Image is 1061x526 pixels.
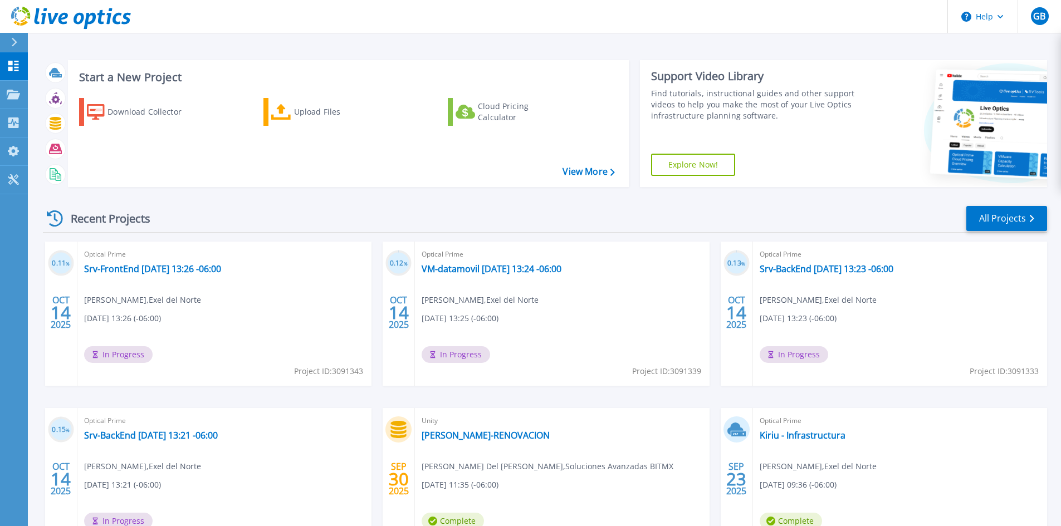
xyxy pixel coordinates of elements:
[422,312,498,325] span: [DATE] 13:25 (-06:00)
[84,312,161,325] span: [DATE] 13:26 (-06:00)
[43,205,165,232] div: Recent Projects
[760,346,828,363] span: In Progress
[760,460,877,473] span: [PERSON_NAME] , Exel del Norte
[84,460,201,473] span: [PERSON_NAME] , Exel del Norte
[84,479,161,491] span: [DATE] 13:21 (-06:00)
[741,260,745,267] span: %
[422,346,490,363] span: In Progress
[726,459,747,499] div: SEP 2025
[79,98,203,126] a: Download Collector
[79,71,614,83] h3: Start a New Project
[422,263,561,274] a: VM-datamovil [DATE] 13:24 -06:00
[51,308,71,317] span: 14
[966,206,1047,231] a: All Projects
[760,430,845,441] a: Kiriu - Infrastructura
[84,346,153,363] span: In Progress
[66,427,70,433] span: %
[422,430,550,441] a: [PERSON_NAME]-RENOVACION
[651,88,859,121] div: Find tutorials, instructional guides and other support videos to help you make the most of your L...
[448,98,572,126] a: Cloud Pricing Calculator
[422,294,539,306] span: [PERSON_NAME] , Exel del Norte
[726,292,747,333] div: OCT 2025
[970,365,1039,377] span: Project ID: 3091333
[760,312,837,325] span: [DATE] 13:23 (-06:00)
[84,294,201,306] span: [PERSON_NAME] , Exel del Norte
[48,257,74,270] h3: 0.11
[723,257,750,270] h3: 0.13
[294,101,383,123] div: Upload Files
[263,98,388,126] a: Upload Files
[388,459,409,499] div: SEP 2025
[1033,12,1045,21] span: GB
[389,308,409,317] span: 14
[66,260,70,267] span: %
[760,248,1040,260] span: Optical Prime
[632,365,701,377] span: Project ID: 3091339
[389,474,409,484] span: 30
[107,101,197,123] div: Download Collector
[726,474,746,484] span: 23
[50,292,71,333] div: OCT 2025
[84,415,365,427] span: Optical Prime
[385,257,412,270] h3: 0.12
[294,365,363,377] span: Project ID: 3091343
[726,308,746,317] span: 14
[51,474,71,484] span: 14
[651,154,736,176] a: Explore Now!
[388,292,409,333] div: OCT 2025
[478,101,567,123] div: Cloud Pricing Calculator
[84,248,365,260] span: Optical Prime
[422,415,702,427] span: Unity
[84,263,221,274] a: Srv-FrontEnd [DATE] 13:26 -06:00
[404,260,408,267] span: %
[50,459,71,499] div: OCT 2025
[422,479,498,491] span: [DATE] 11:35 (-06:00)
[760,479,837,491] span: [DATE] 09:36 (-06:00)
[760,415,1040,427] span: Optical Prime
[84,430,218,441] a: Srv-BackEnd [DATE] 13:21 -06:00
[651,69,859,83] div: Support Video Library
[422,460,673,473] span: [PERSON_NAME] Del [PERSON_NAME] , Soluciones Avanzadas BITMX
[48,424,74,436] h3: 0.15
[760,294,877,306] span: [PERSON_NAME] , Exel del Norte
[760,263,893,274] a: Srv-BackEnd [DATE] 13:23 -06:00
[563,166,614,177] a: View More
[422,248,702,260] span: Optical Prime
